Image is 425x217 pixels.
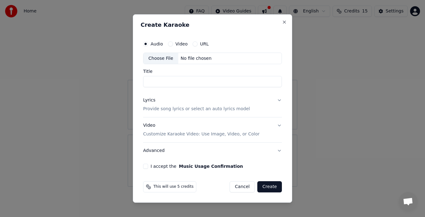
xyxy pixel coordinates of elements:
button: Cancel [230,181,255,192]
button: Advanced [143,143,282,159]
p: Customize Karaoke Video: Use Image, Video, or Color [143,131,259,137]
span: This will use 5 credits [153,184,194,189]
p: Provide song lyrics or select an auto lyrics model [143,106,250,112]
div: No file chosen [178,55,214,62]
label: Title [143,69,282,74]
label: Video [175,42,188,46]
h2: Create Karaoke [141,22,284,28]
button: LyricsProvide song lyrics or select an auto lyrics model [143,92,282,117]
div: Choose File [143,53,178,64]
button: Create [257,181,282,192]
label: URL [200,42,209,46]
div: Lyrics [143,97,155,104]
div: Video [143,123,259,138]
button: I accept the [179,164,243,168]
label: Audio [151,42,163,46]
button: VideoCustomize Karaoke Video: Use Image, Video, or Color [143,118,282,143]
label: I accept the [151,164,243,168]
